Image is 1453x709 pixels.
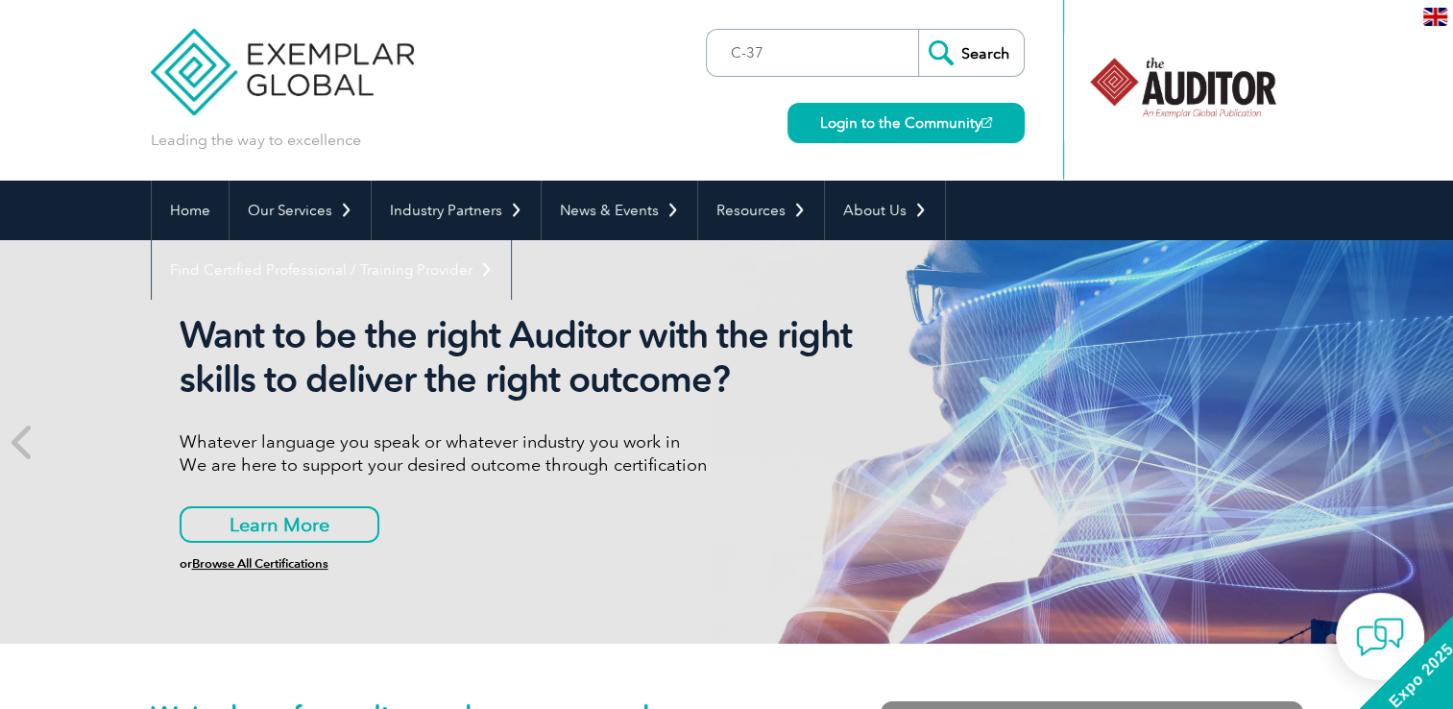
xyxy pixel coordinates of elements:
[1423,8,1447,26] img: en
[1356,613,1404,661] img: contact-chat.png
[180,506,379,543] a: Learn More
[825,181,945,240] a: About Us
[542,181,697,240] a: News & Events
[372,181,541,240] a: Industry Partners
[151,130,361,151] p: Leading the way to excellence
[698,181,824,240] a: Resources
[180,430,900,477] p: Whatever language you speak or whatever industry you work in We are here to support your desired ...
[180,313,900,402] h2: Want to be the right Auditor with the right skills to deliver the right outcome?
[918,30,1024,76] input: Search
[152,181,229,240] a: Home
[192,556,328,571] a: Browse All Certifications
[981,117,992,128] img: open_square.png
[787,103,1025,143] a: Login to the Community
[180,557,900,571] h6: or
[230,181,371,240] a: Our Services
[152,240,511,300] a: Find Certified Professional / Training Provider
